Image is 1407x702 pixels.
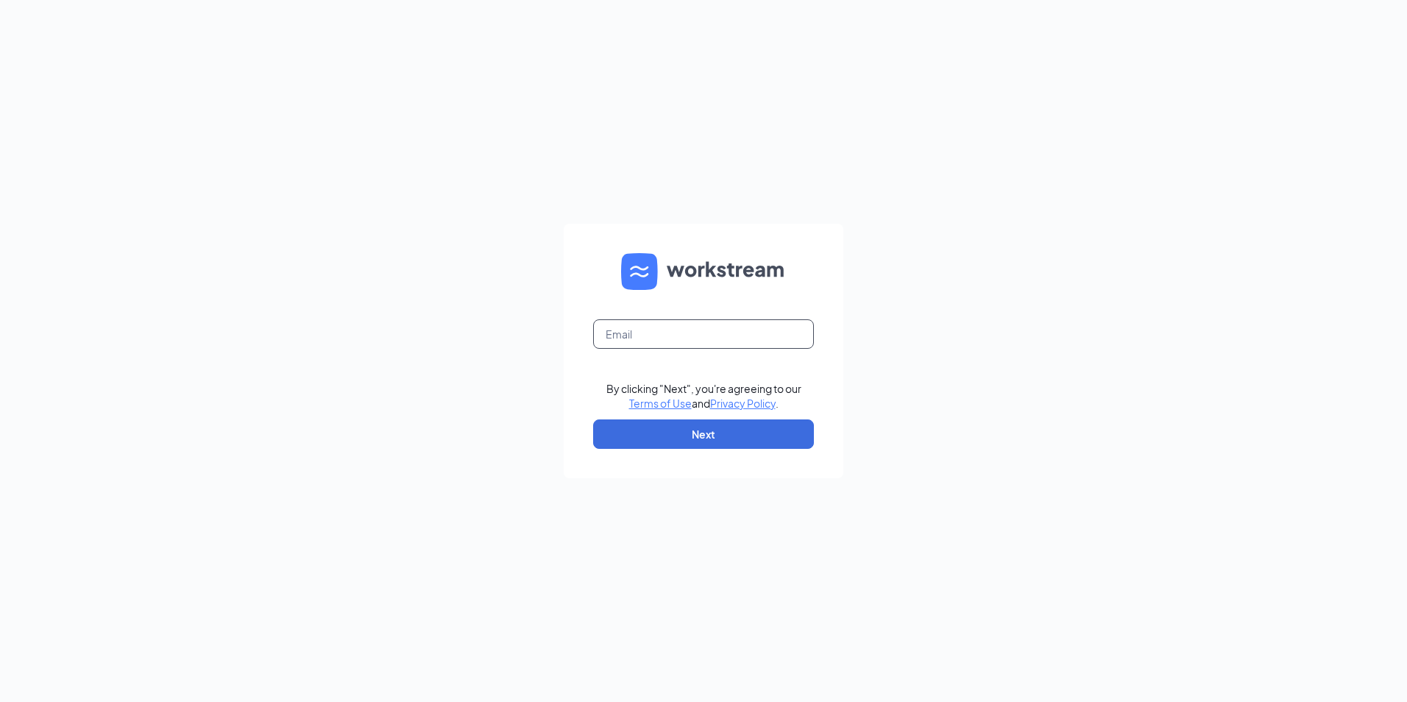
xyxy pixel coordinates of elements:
img: WS logo and Workstream text [621,253,786,290]
button: Next [593,419,814,449]
div: By clicking "Next", you're agreeing to our and . [606,381,801,411]
a: Terms of Use [629,397,692,410]
input: Email [593,319,814,349]
a: Privacy Policy [710,397,776,410]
